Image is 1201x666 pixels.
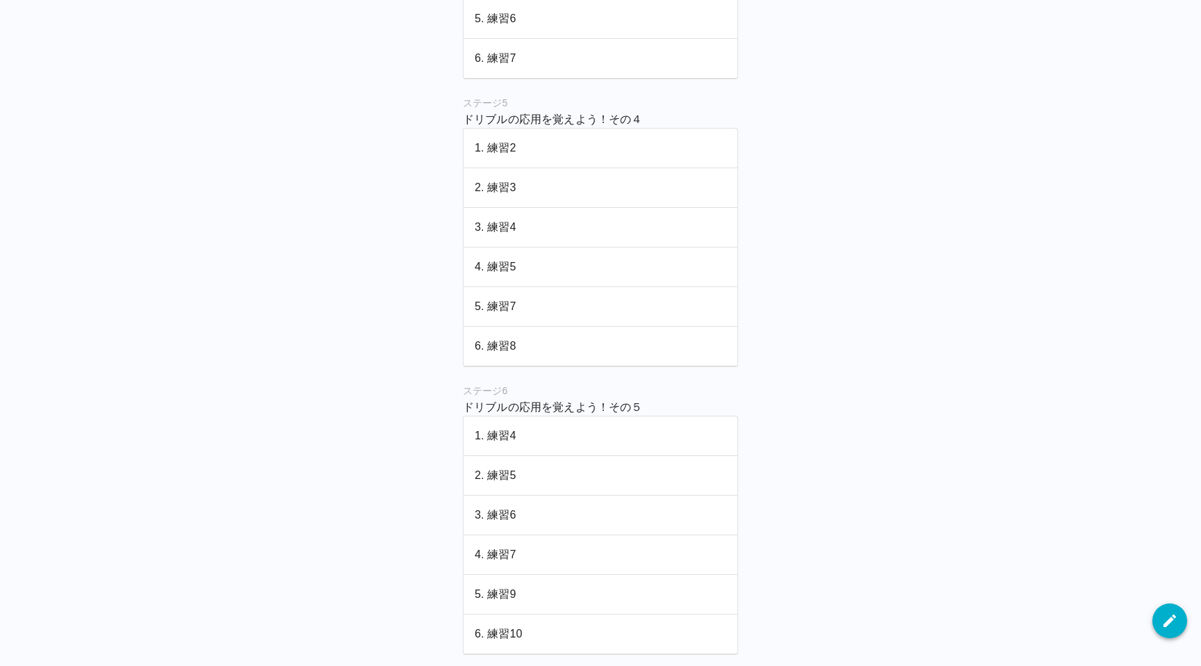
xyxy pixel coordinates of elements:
[463,111,738,128] p: ドリブルの応用を覚えよう！その４
[463,399,738,416] p: ドリブルの応用を覚えよう！その５
[475,338,726,355] p: 6. 練習8
[475,140,726,156] p: 1. 練習2
[475,626,726,642] p: 6. 練習10
[475,10,726,27] p: 5. 練習6
[463,384,738,399] h6: ステージ 6
[475,586,726,603] p: 5. 練習9
[475,428,726,444] p: 1. 練習4
[475,298,726,315] p: 5. 練習7
[475,179,726,196] p: 2. 練習3
[475,467,726,484] p: 2. 練習5
[475,50,726,67] p: 6. 練習7
[475,259,726,275] p: 4. 練習5
[475,507,726,523] p: 3. 練習6
[463,96,738,111] h6: ステージ 5
[475,546,726,563] p: 4. 練習7
[475,219,726,236] p: 3. 練習4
